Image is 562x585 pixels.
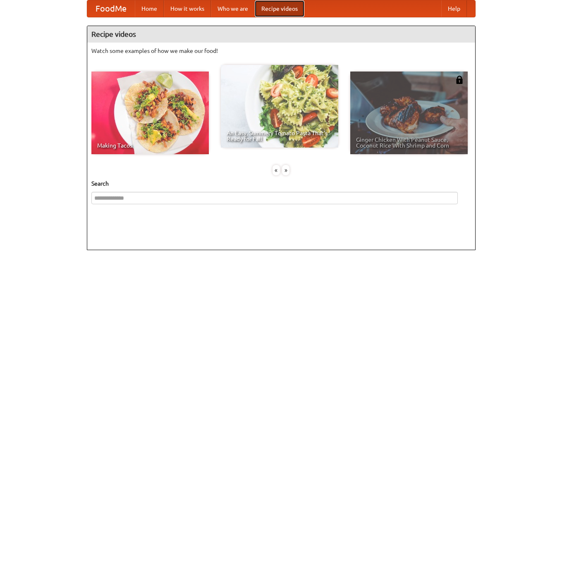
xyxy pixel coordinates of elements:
h4: Recipe videos [87,26,475,43]
a: Making Tacos [91,72,209,154]
a: An Easy, Summery Tomato Pasta That's Ready for Fall [221,65,338,148]
span: An Easy, Summery Tomato Pasta That's Ready for Fall [227,130,332,142]
div: » [282,165,289,175]
p: Watch some examples of how we make our food! [91,47,471,55]
span: Making Tacos [97,143,203,148]
a: Home [135,0,164,17]
a: Who we are [211,0,255,17]
div: « [273,165,280,175]
a: Help [441,0,467,17]
a: How it works [164,0,211,17]
a: FoodMe [87,0,135,17]
h5: Search [91,179,471,188]
a: Recipe videos [255,0,304,17]
img: 483408.png [455,76,464,84]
